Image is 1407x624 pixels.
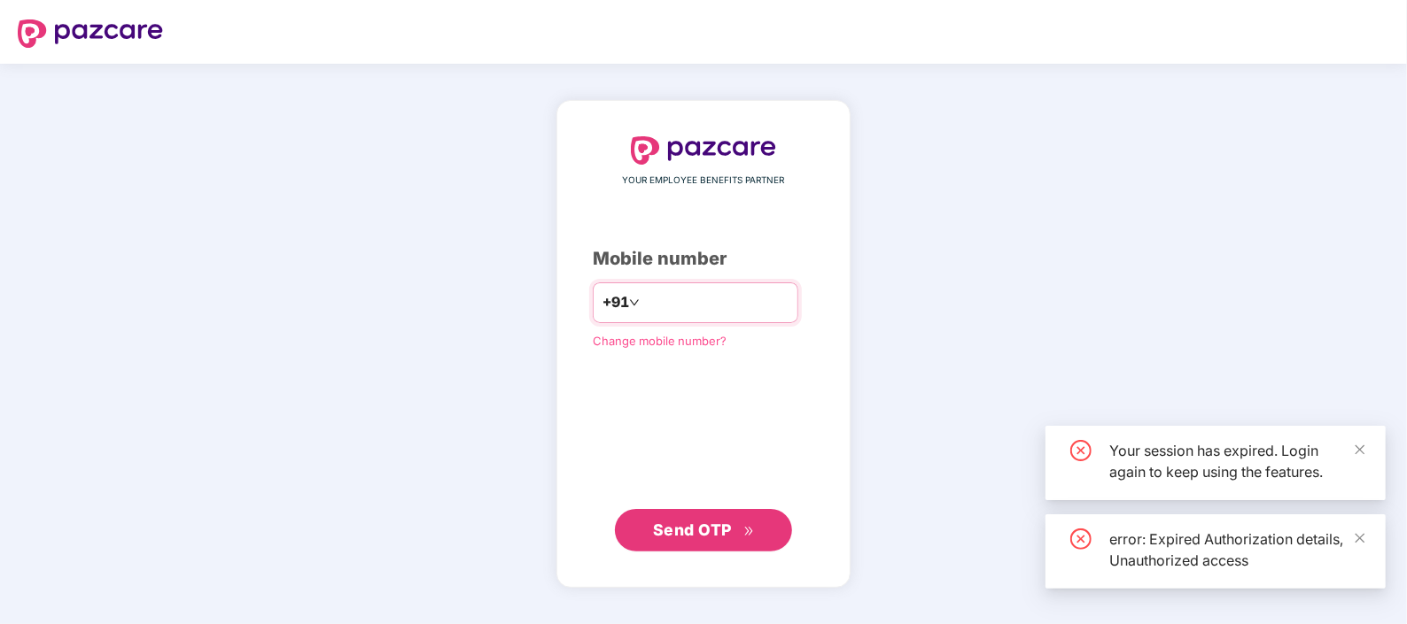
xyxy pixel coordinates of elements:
div: Your session has expired. Login again to keep using the features. [1109,440,1364,482]
span: close-circle [1070,440,1092,461]
span: down [629,297,640,308]
span: Send OTP [653,520,732,539]
span: YOUR EMPLOYEE BENEFITS PARTNER [623,173,785,188]
span: close [1354,532,1366,544]
span: close [1354,443,1366,456]
a: Change mobile number? [593,334,727,348]
span: close-circle [1070,528,1092,550]
div: Mobile number [593,245,814,273]
span: double-right [743,526,755,537]
button: Send OTPdouble-right [615,509,792,551]
img: logo [18,19,163,48]
div: error: Expired Authorization details, Unauthorized access [1109,528,1364,571]
span: +91 [602,291,629,313]
img: logo [631,136,776,165]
